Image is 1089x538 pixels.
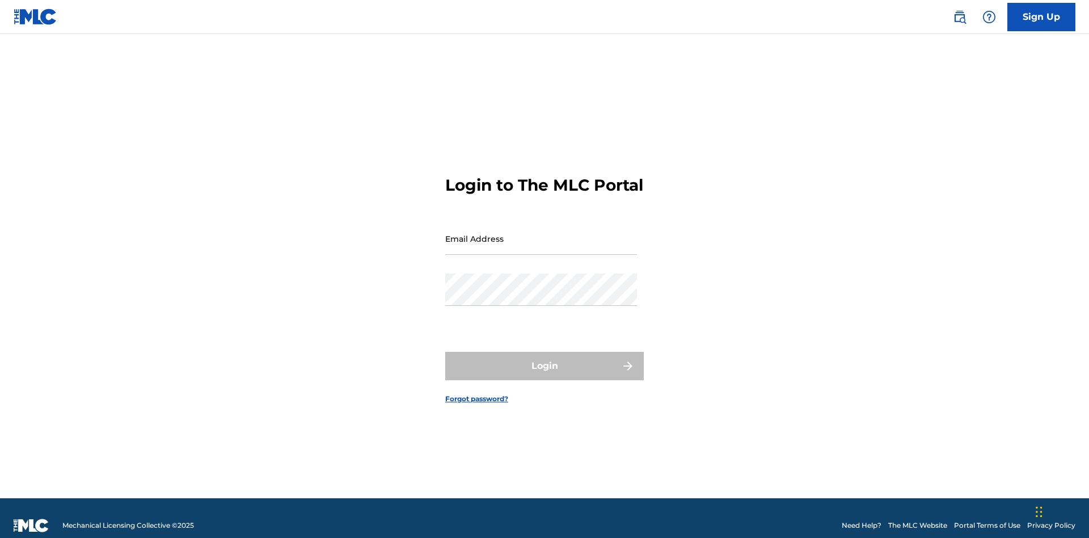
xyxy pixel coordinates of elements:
a: Sign Up [1007,3,1075,31]
a: The MLC Website [888,520,947,531]
img: MLC Logo [14,9,57,25]
h3: Login to The MLC Portal [445,175,643,195]
div: Help [978,6,1001,28]
a: Need Help? [842,520,881,531]
a: Privacy Policy [1027,520,1075,531]
a: Public Search [948,6,971,28]
span: Mechanical Licensing Collective © 2025 [62,520,194,531]
img: logo [14,519,49,532]
div: Drag [1036,495,1042,529]
img: search [953,10,966,24]
a: Portal Terms of Use [954,520,1020,531]
img: help [982,10,996,24]
iframe: Chat Widget [1032,484,1089,538]
a: Forgot password? [445,394,508,404]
